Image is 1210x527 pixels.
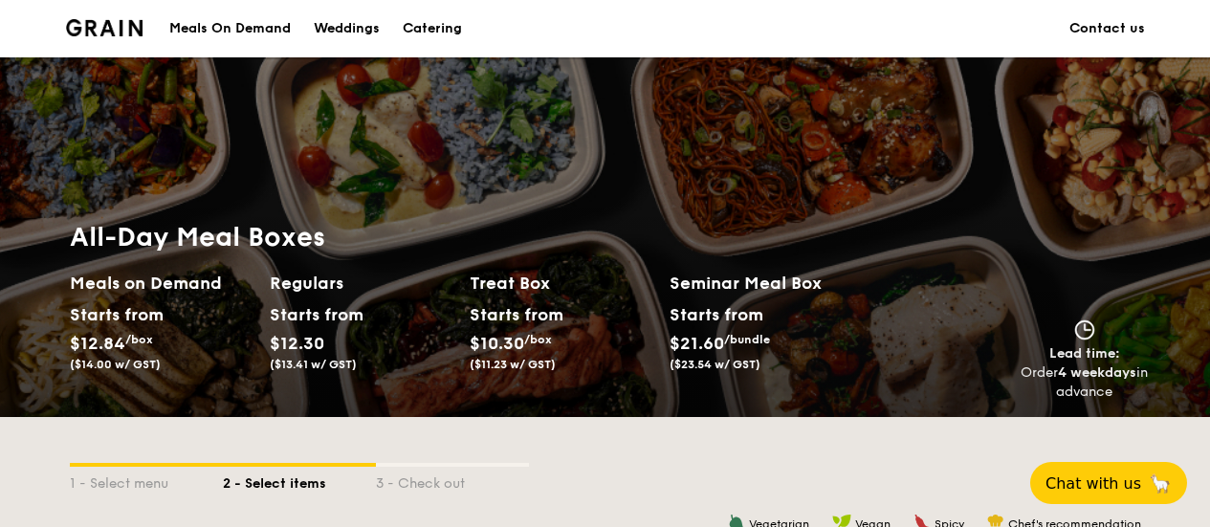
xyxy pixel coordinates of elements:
strong: 4 weekdays [1058,364,1136,381]
h2: Seminar Meal Box [670,270,869,296]
span: ($13.41 w/ GST) [270,358,357,371]
img: icon-clock.2db775ea.svg [1070,319,1099,340]
h2: Regulars [270,270,454,296]
span: ($11.23 w/ GST) [470,358,556,371]
span: Lead time: [1049,345,1120,362]
h2: Treat Box [470,270,654,296]
div: 3 - Check out [376,467,529,494]
span: Chat with us [1045,474,1141,493]
div: 1 - Select menu [70,467,223,494]
span: 🦙 [1149,472,1172,494]
span: ($14.00 w/ GST) [70,358,161,371]
span: ($23.54 w/ GST) [670,358,760,371]
span: /box [125,333,153,346]
div: Order in advance [1021,363,1149,402]
span: $21.60 [670,333,724,354]
div: Starts from [470,300,555,329]
h1: All-Day Meal Boxes [70,220,869,254]
img: Grain [66,19,143,36]
span: $12.30 [270,333,324,354]
h2: Meals on Demand [70,270,254,296]
span: /bundle [724,333,770,346]
div: 2 - Select items [223,467,376,494]
span: $12.84 [70,333,125,354]
a: Logotype [66,19,143,36]
button: Chat with us🦙 [1030,462,1187,504]
span: /box [524,333,552,346]
div: Starts from [70,300,155,329]
span: $10.30 [470,333,524,354]
div: Starts from [670,300,762,329]
div: Starts from [270,300,355,329]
